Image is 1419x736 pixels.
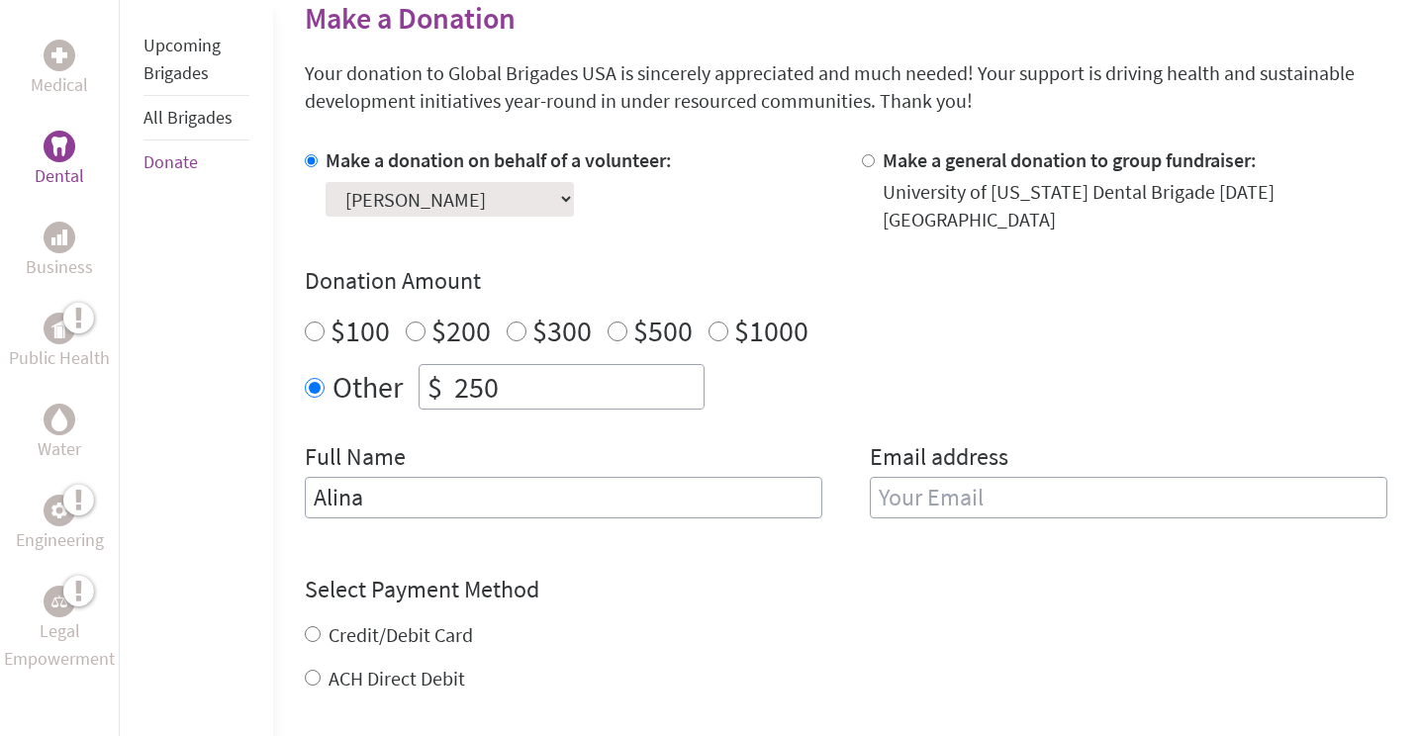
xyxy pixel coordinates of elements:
[870,441,1008,477] label: Email address
[143,140,249,184] li: Donate
[44,495,75,526] div: Engineering
[51,137,67,155] img: Dental
[143,96,249,140] li: All Brigades
[31,71,88,99] p: Medical
[44,222,75,253] div: Business
[329,622,473,647] label: Credit/Debit Card
[16,526,104,554] p: Engineering
[883,178,1387,233] div: University of [US_STATE] Dental Brigade [DATE] [GEOGRAPHIC_DATA]
[633,312,693,349] label: $500
[31,40,88,99] a: MedicalMedical
[329,666,465,690] label: ACH Direct Debit
[332,364,403,410] label: Other
[51,47,67,63] img: Medical
[9,313,110,372] a: Public HealthPublic Health
[143,24,249,96] li: Upcoming Brigades
[4,586,115,673] a: Legal EmpowermentLegal Empowerment
[305,441,406,477] label: Full Name
[305,265,1387,297] h4: Donation Amount
[51,408,67,430] img: Water
[305,59,1387,115] p: Your donation to Global Brigades USA is sincerely appreciated and much needed! Your support is dr...
[143,34,221,84] a: Upcoming Brigades
[532,312,592,349] label: $300
[143,106,233,129] a: All Brigades
[35,162,84,190] p: Dental
[16,495,104,554] a: EngineeringEngineering
[44,131,75,162] div: Dental
[26,253,93,281] p: Business
[44,40,75,71] div: Medical
[331,312,390,349] label: $100
[420,365,450,409] div: $
[44,586,75,617] div: Legal Empowerment
[51,319,67,338] img: Public Health
[870,477,1387,518] input: Your Email
[450,365,704,409] input: Enter Amount
[883,147,1257,172] label: Make a general donation to group fundraiser:
[734,312,808,349] label: $1000
[305,574,1387,605] h4: Select Payment Method
[38,435,81,463] p: Water
[38,404,81,463] a: WaterWater
[35,131,84,190] a: DentalDental
[305,477,822,518] input: Enter Full Name
[431,312,491,349] label: $200
[51,596,67,607] img: Legal Empowerment
[143,150,198,173] a: Donate
[26,222,93,281] a: BusinessBusiness
[44,313,75,344] div: Public Health
[9,344,110,372] p: Public Health
[4,617,115,673] p: Legal Empowerment
[44,404,75,435] div: Water
[51,230,67,245] img: Business
[326,147,672,172] label: Make a donation on behalf of a volunteer:
[51,503,67,518] img: Engineering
